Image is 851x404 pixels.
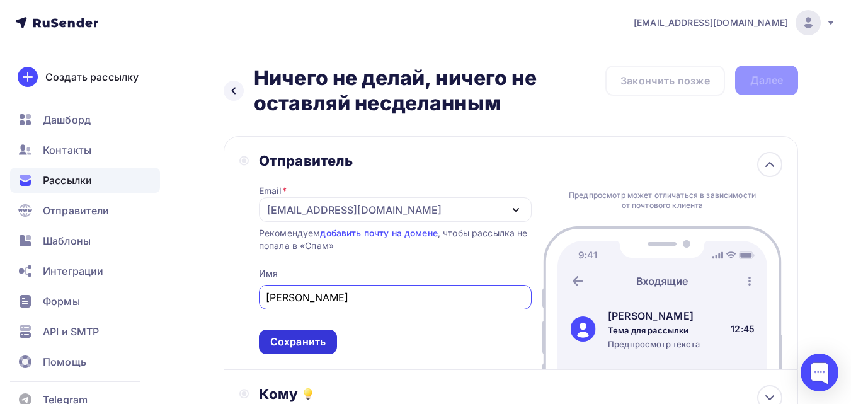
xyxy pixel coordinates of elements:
[608,338,700,350] div: Предпросмотр текста
[259,227,532,252] div: Рекомендуем , чтобы рассылка не попала в «Спам»
[10,289,160,314] a: Формы
[10,107,160,132] a: Дашборд
[608,325,700,336] div: Тема для рассылки
[634,16,788,29] span: [EMAIL_ADDRESS][DOMAIN_NAME]
[320,228,437,238] a: добавить почту на домене
[43,173,92,188] span: Рассылки
[566,190,760,211] div: Предпросмотр может отличаться в зависимости от почтового клиента
[10,168,160,193] a: Рассылки
[10,228,160,253] a: Шаблоны
[731,323,755,335] div: 12:45
[259,152,532,170] div: Отправитель
[43,112,91,127] span: Дашборд
[259,185,287,197] div: Email
[43,203,110,218] span: Отправители
[259,197,532,222] button: [EMAIL_ADDRESS][DOMAIN_NAME]
[10,137,160,163] a: Контакты
[43,324,99,339] span: API и SMTP
[43,354,86,369] span: Помощь
[634,10,836,35] a: [EMAIL_ADDRESS][DOMAIN_NAME]
[43,142,91,158] span: Контакты
[608,308,700,323] div: [PERSON_NAME]
[43,294,80,309] span: Формы
[254,66,605,116] h2: Ничего не делай, ничего не оставляй несделанным
[270,335,326,349] div: Сохранить
[10,198,160,223] a: Отправители
[259,385,782,403] div: Кому
[45,69,139,84] div: Создать рассылку
[259,267,278,280] div: Имя
[43,263,103,279] span: Интеграции
[43,233,91,248] span: Шаблоны
[267,202,442,217] div: [EMAIL_ADDRESS][DOMAIN_NAME]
